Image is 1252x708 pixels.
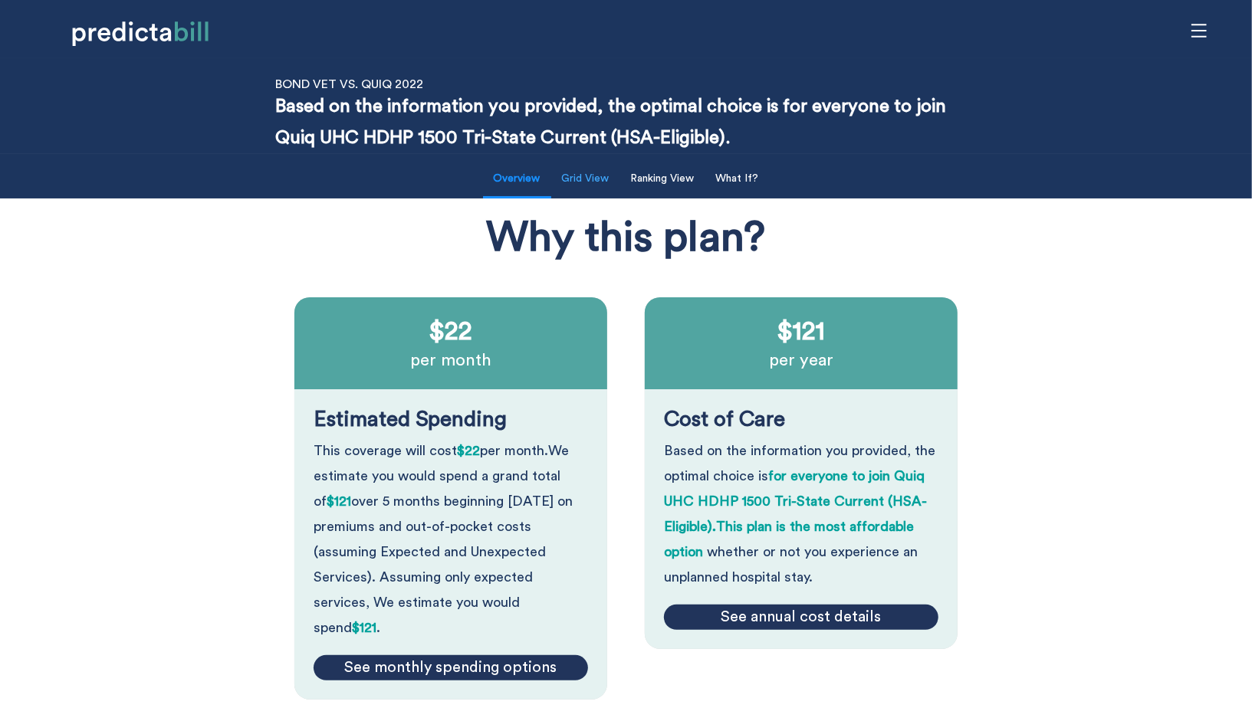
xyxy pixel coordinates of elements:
[664,520,914,559] p: This plan is the most affordable option
[544,444,548,457] p: .
[487,208,766,267] h1: Why this plan?
[352,621,376,634] p: $121
[314,655,588,680] div: See monthly spending options
[664,469,927,533] p: for everyone to join Quiq UHC HDHP 1500 Tri-State Current (HSA-Eligible).
[664,605,938,630] div: See annual cost details
[622,163,704,195] button: Ranking View
[314,408,507,430] p: Estimated Spending
[707,163,768,195] button: What If?
[664,545,918,584] p: whether or not you experience an unplanned hospital stay.
[553,163,619,195] button: Grid View
[410,352,491,369] p: per month
[314,494,573,634] p: over 5 months beginning [DATE] on premiums and out-of-pocket costs (assuming Expected and Unexpec...
[314,444,457,457] p: This coverage will cost
[327,494,351,508] p: $121
[275,77,423,91] p: Bond Vet vs. Quiq 2022
[376,621,380,634] p: .
[457,444,480,457] p: $22
[664,444,935,483] p: Based on the information you provided, the optimal choice is
[777,318,826,344] p: $121
[314,444,569,508] p: We estimate you would spend a grand total of
[664,408,785,430] p: Cost of Care
[1185,16,1214,45] span: menu
[429,318,472,344] p: $22
[769,352,833,369] p: per year
[485,163,550,195] button: Overview
[275,91,976,154] p: Based on the information you provided, the optimal choice is for everyone to join Quiq UHC HDHP 1...
[480,444,544,457] p: per month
